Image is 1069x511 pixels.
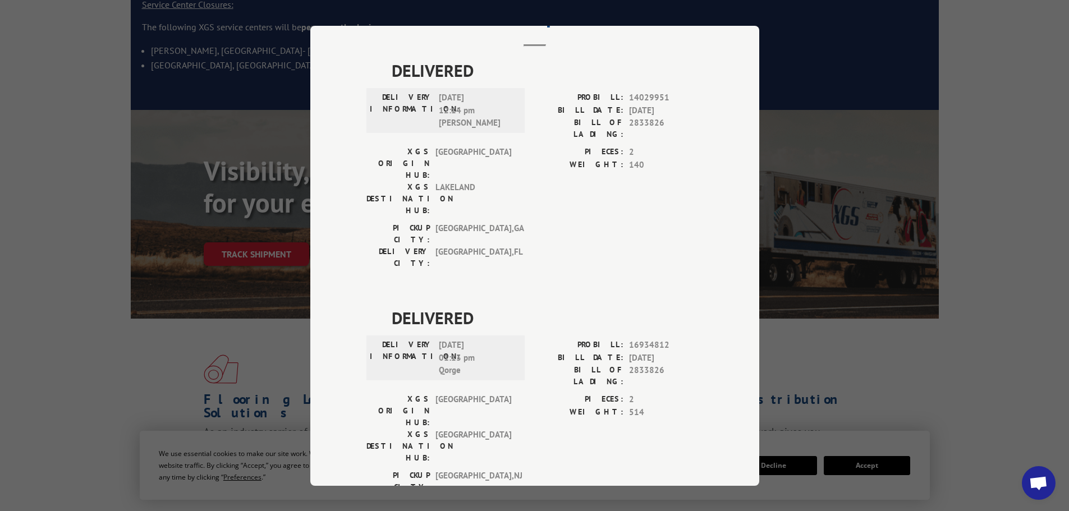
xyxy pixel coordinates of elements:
[366,146,430,181] label: XGS ORIGIN HUB:
[435,393,511,429] span: [GEOGRAPHIC_DATA]
[629,117,703,140] span: 2833826
[629,351,703,364] span: [DATE]
[629,339,703,352] span: 16934812
[629,364,703,388] span: 2833826
[366,8,703,30] h2: Track Shipment
[370,91,433,130] label: DELIVERY INFORMATION:
[435,469,511,493] span: [GEOGRAPHIC_DATA] , NJ
[366,246,430,269] label: DELIVERY CITY:
[366,469,430,493] label: PICKUP CITY:
[629,146,703,159] span: 2
[629,91,703,104] span: 14029951
[629,406,703,418] span: 514
[366,181,430,217] label: XGS DESTINATION HUB:
[535,393,623,406] label: PIECES:
[629,158,703,171] span: 140
[392,58,703,83] span: DELIVERED
[535,339,623,352] label: PROBILL:
[535,158,623,171] label: WEIGHT:
[629,393,703,406] span: 2
[392,305,703,330] span: DELIVERED
[1022,466,1056,500] a: Open chat
[435,429,511,464] span: [GEOGRAPHIC_DATA]
[366,429,430,464] label: XGS DESTINATION HUB:
[366,393,430,429] label: XGS ORIGIN HUB:
[535,406,623,418] label: WEIGHT:
[370,339,433,377] label: DELIVERY INFORMATION:
[535,351,623,364] label: BILL DATE:
[535,104,623,117] label: BILL DATE:
[535,364,623,388] label: BILL OF LADING:
[435,246,511,269] span: [GEOGRAPHIC_DATA] , FL
[435,146,511,181] span: [GEOGRAPHIC_DATA]
[629,104,703,117] span: [DATE]
[435,181,511,217] span: LAKELAND
[439,339,515,377] span: [DATE] 01:13 pm Qorge
[435,222,511,246] span: [GEOGRAPHIC_DATA] , GA
[439,91,515,130] span: [DATE] 12:14 pm [PERSON_NAME]
[535,91,623,104] label: PROBILL:
[535,117,623,140] label: BILL OF LADING:
[535,146,623,159] label: PIECES:
[366,222,430,246] label: PICKUP CITY:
